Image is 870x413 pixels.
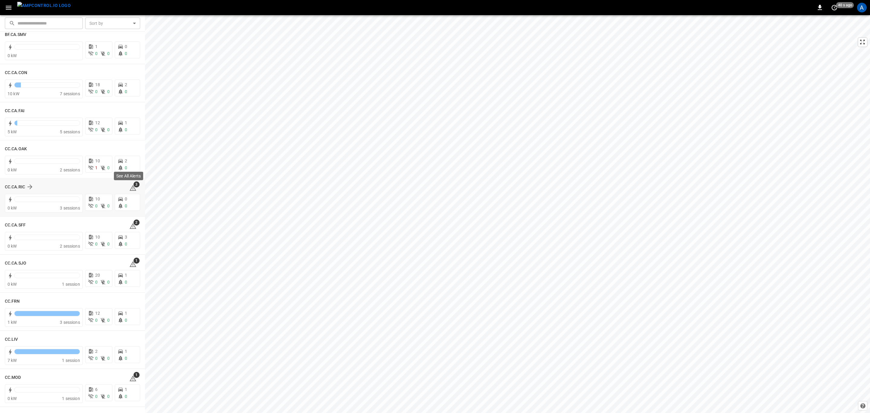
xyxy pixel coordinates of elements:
[125,120,127,125] span: 1
[107,127,110,132] span: 0
[125,311,127,316] span: 1
[107,165,110,170] span: 0
[134,372,140,378] span: 1
[125,387,127,392] span: 1
[95,273,100,278] span: 20
[8,206,17,210] span: 0 kW
[125,273,127,278] span: 1
[95,387,98,392] span: 6
[125,127,127,132] span: 0
[836,2,854,8] span: 40 s ago
[125,82,127,87] span: 2
[60,320,80,325] span: 3 sessions
[17,2,71,9] img: ampcontrol.io logo
[95,89,98,94] span: 0
[107,51,110,56] span: 0
[95,82,100,87] span: 18
[8,320,17,325] span: 1 kW
[95,165,98,170] span: 1
[95,349,98,354] span: 2
[95,280,98,285] span: 0
[125,280,127,285] span: 0
[125,242,127,246] span: 0
[60,167,80,172] span: 2 sessions
[95,158,100,163] span: 10
[125,158,127,163] span: 2
[125,197,127,201] span: 0
[107,89,110,94] span: 0
[95,127,98,132] span: 0
[95,394,98,399] span: 0
[125,44,127,49] span: 0
[5,222,26,229] h6: CC.CA.SFF
[95,235,100,239] span: 10
[60,206,80,210] span: 3 sessions
[5,298,20,305] h6: CC.FRN
[134,181,140,187] span: 3
[5,374,21,381] h6: CC.MOD
[125,203,127,208] span: 0
[125,356,127,361] span: 0
[60,129,80,134] span: 5 sessions
[95,311,100,316] span: 12
[5,184,25,190] h6: CC.CA.RIC
[8,91,19,96] span: 10 kW
[95,120,100,125] span: 12
[8,167,17,172] span: 0 kW
[62,358,80,363] span: 1 session
[60,91,80,96] span: 7 sessions
[125,51,127,56] span: 0
[116,173,141,179] p: See All Alerts
[134,220,140,226] span: 2
[107,203,110,208] span: 0
[125,89,127,94] span: 0
[134,258,140,264] span: 1
[107,242,110,246] span: 0
[125,318,127,323] span: 0
[60,244,80,249] span: 2 sessions
[8,244,17,249] span: 0 kW
[5,146,27,152] h6: CC.CA.OAK
[107,280,110,285] span: 0
[95,318,98,323] span: 0
[5,260,26,267] h6: CC.CA.SJO
[107,318,110,323] span: 0
[95,197,100,201] span: 10
[107,394,110,399] span: 0
[145,15,870,413] canvas: Map
[5,108,24,114] h6: CC.CA.FAI
[857,3,867,12] div: profile-icon
[8,358,17,363] span: 7 kW
[5,336,18,343] h6: CC.LIV
[95,242,98,246] span: 0
[8,396,17,401] span: 0 kW
[8,129,17,134] span: 5 kW
[8,282,17,287] span: 0 kW
[107,356,110,361] span: 0
[5,31,26,38] h6: BF.CA.SMV
[95,203,98,208] span: 0
[62,396,80,401] span: 1 session
[125,394,127,399] span: 0
[8,53,17,58] span: 0 kW
[95,51,98,56] span: 0
[830,3,839,12] button: set refresh interval
[62,282,80,287] span: 1 session
[5,70,27,76] h6: CC.CA.CON
[95,44,98,49] span: 1
[125,349,127,354] span: 1
[125,235,127,239] span: 3
[125,165,127,170] span: 0
[95,356,98,361] span: 0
